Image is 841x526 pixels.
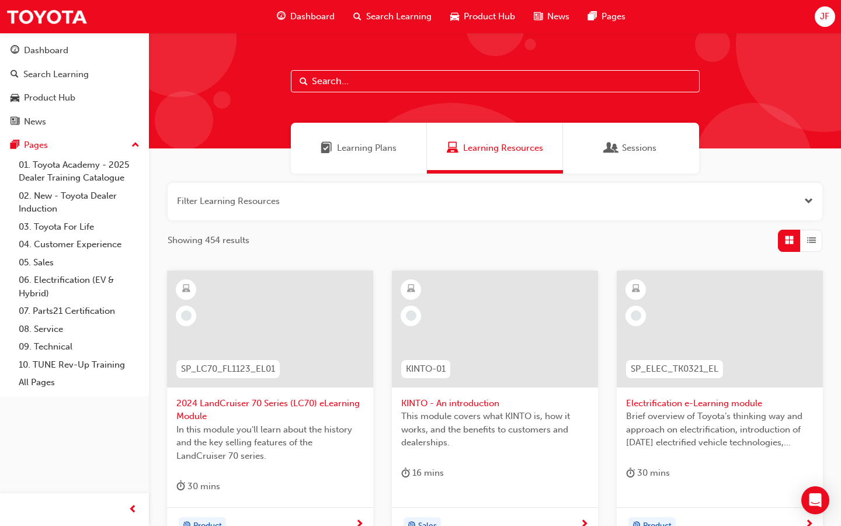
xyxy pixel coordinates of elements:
span: search-icon [353,9,362,24]
span: Brief overview of Toyota’s thinking way and approach on electrification, introduction of [DATE] e... [626,410,814,449]
a: 10. TUNE Rev-Up Training [14,356,144,374]
span: Learning Resources [447,141,458,155]
div: 30 mins [626,466,670,480]
span: learningRecordVerb_NONE-icon [181,310,192,321]
span: news-icon [534,9,543,24]
a: 01. Toyota Academy - 2025 Dealer Training Catalogue [14,156,144,187]
a: 09. Technical [14,338,144,356]
span: List [807,234,816,247]
a: 03. Toyota For Life [14,218,144,236]
span: Sessions [606,141,617,155]
input: Search... [291,70,700,92]
a: 04. Customer Experience [14,236,144,254]
div: Pages [24,139,48,152]
div: 16 mins [401,466,444,480]
span: Learning Plans [321,141,332,155]
a: News [5,111,144,133]
span: learningResourceType_ELEARNING-icon [407,282,415,297]
div: Open Intercom Messenger [801,486,829,514]
span: Dashboard [290,10,335,23]
a: pages-iconPages [579,5,635,29]
a: 08. Service [14,320,144,338]
a: All Pages [14,373,144,392]
button: Pages [5,134,144,156]
a: search-iconSearch Learning [344,5,441,29]
span: car-icon [450,9,459,24]
a: SessionsSessions [563,123,699,174]
span: duration-icon [401,466,410,480]
div: Product Hub [24,91,75,105]
span: search-icon [11,70,19,80]
span: guage-icon [277,9,286,24]
span: Electrification e-Learning module [626,397,814,410]
a: car-iconProduct Hub [441,5,524,29]
span: Learning Resources [463,141,543,155]
span: car-icon [11,93,19,103]
span: This module covers what KINTO is, how it works, and the benefits to customers and dealerships. [401,410,589,449]
span: duration-icon [176,479,185,494]
span: Sessions [622,141,656,155]
span: Product Hub [464,10,515,23]
span: 2024 LandCruiser 70 Series (LC70) eLearning Module [176,397,364,423]
div: Search Learning [23,68,89,81]
img: Trak [6,4,88,30]
a: 05. Sales [14,254,144,272]
span: News [547,10,569,23]
span: pages-icon [588,9,597,24]
span: news-icon [11,117,19,127]
span: SP_LC70_FL1123_EL01 [181,362,275,376]
a: Dashboard [5,40,144,61]
span: In this module you'll learn about the history and the key selling features of the LandCruiser 70 ... [176,423,364,463]
div: Dashboard [24,44,68,57]
span: learningResourceType_ELEARNING-icon [632,282,640,297]
span: learningRecordVerb_NONE-icon [631,310,641,321]
div: 30 mins [176,479,220,494]
a: Learning ResourcesLearning Resources [427,123,563,174]
button: JF [815,6,835,27]
span: learningRecordVerb_NONE-icon [406,310,416,321]
span: pages-icon [11,140,19,151]
span: learningResourceType_ELEARNING-icon [182,282,190,297]
a: 06. Electrification (EV & Hybrid) [14,271,144,302]
span: Search Learning [366,10,432,23]
span: duration-icon [626,466,635,480]
a: Search Learning [5,64,144,85]
button: Open the filter [804,195,813,208]
a: Learning PlansLearning Plans [291,123,427,174]
span: prev-icon [128,503,137,517]
a: guage-iconDashboard [267,5,344,29]
span: JF [820,10,829,23]
span: guage-icon [11,46,19,56]
span: SP_ELEC_TK0321_EL [631,362,718,376]
span: KINTO - An introduction [401,397,589,410]
span: Search [300,75,308,88]
span: up-icon [131,138,140,153]
a: Product Hub [5,87,144,109]
span: Pages [602,10,625,23]
a: 07. Parts21 Certification [14,302,144,320]
span: KINTO-01 [406,362,446,376]
span: Learning Plans [337,141,397,155]
button: DashboardSearch LearningProduct HubNews [5,37,144,134]
div: News [24,115,46,129]
a: 02. New - Toyota Dealer Induction [14,187,144,218]
span: Grid [785,234,794,247]
span: Showing 454 results [168,234,249,247]
a: news-iconNews [524,5,579,29]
